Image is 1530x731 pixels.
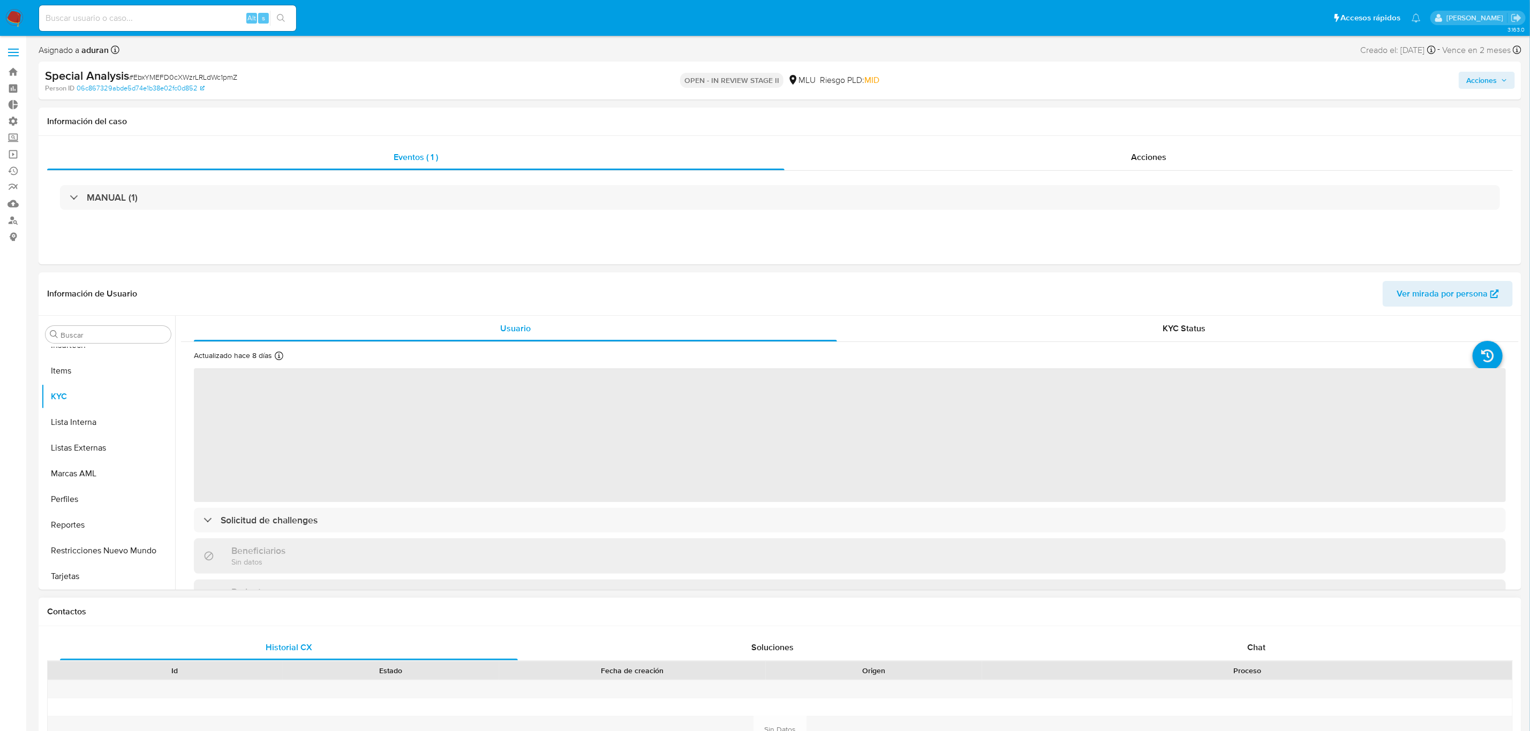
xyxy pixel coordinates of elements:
[990,665,1505,676] div: Proceso
[41,409,175,435] button: Lista Interna
[221,514,318,526] h3: Solicitud de challenges
[194,351,272,361] p: Actualizado hace 8 días
[270,11,292,26] button: search-icon
[74,665,275,676] div: Id
[1446,13,1507,23] p: agustin.duran@mercadolibre.com
[47,606,1513,617] h1: Contactos
[231,557,285,567] p: Sin datos
[247,13,256,23] span: Alt
[194,580,1506,614] div: Parientes
[500,322,531,334] span: Usuario
[1511,12,1522,24] a: Salir
[394,151,438,163] span: Eventos ( 1 )
[680,73,783,88] p: OPEN - IN REVIEW STAGE II
[1341,12,1401,24] span: Accesos rápidos
[41,384,175,409] button: KYC
[231,586,271,598] h3: Parientes
[87,192,138,203] h3: MANUAL (1)
[751,641,794,653] span: Soluciones
[129,72,237,82] span: # EbxYMEFD0cXWzrLRLdWc1pmZ
[1466,72,1497,89] span: Acciones
[820,74,879,86] span: Riesgo PLD:
[60,185,1500,210] div: MANUAL (1)
[290,665,492,676] div: Estado
[50,330,58,339] button: Buscar
[1397,281,1488,307] span: Ver mirada por persona
[41,564,175,589] button: Tarjetas
[788,74,816,86] div: MLU
[77,83,205,93] a: 06c867329abde5d74e1b38e02fc0d852
[266,641,312,653] span: Historial CX
[79,44,109,56] b: aduran
[45,83,74,93] b: Person ID
[262,13,265,23] span: s
[47,116,1513,127] h1: Información del caso
[41,461,175,486] button: Marcas AML
[1438,43,1441,57] span: -
[194,508,1506,532] div: Solicitud de challenges
[1459,72,1515,89] button: Acciones
[231,545,285,557] h3: Beneficiarios
[41,486,175,512] button: Perfiles
[1443,44,1511,56] span: Vence en 2 meses
[1247,641,1265,653] span: Chat
[41,358,175,384] button: Items
[773,665,975,676] div: Origen
[194,368,1506,502] span: ‌
[1412,13,1421,22] a: Notificaciones
[41,538,175,564] button: Restricciones Nuevo Mundo
[61,330,167,340] input: Buscar
[507,665,758,676] div: Fecha de creación
[41,512,175,538] button: Reportes
[39,44,109,56] span: Asignado a
[1383,281,1513,307] button: Ver mirada por persona
[1163,322,1206,334] span: KYC Status
[39,11,296,25] input: Buscar usuario o caso...
[194,538,1506,573] div: BeneficiariosSin datos
[1131,151,1166,163] span: Acciones
[1361,43,1436,57] div: Creado el: [DATE]
[41,435,175,461] button: Listas Externas
[45,67,129,84] b: Special Analysis
[47,288,137,299] h1: Información de Usuario
[864,74,879,86] span: MID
